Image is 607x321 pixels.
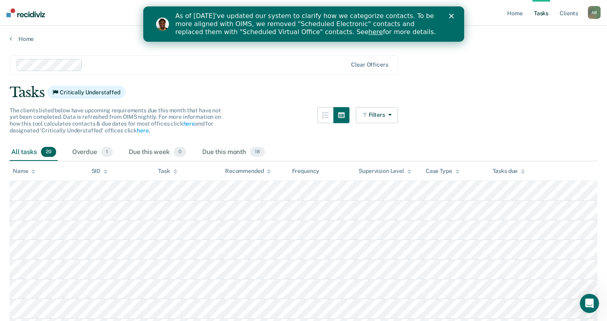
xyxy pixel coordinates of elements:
img: Recidiviz [6,8,45,17]
span: 20 [41,147,56,157]
a: here [225,22,240,29]
div: All tasks20 [10,144,58,161]
div: Supervision Level [359,168,411,175]
div: Case Type [426,168,459,175]
div: Due this month18 [201,144,266,161]
span: Critically Understaffed [47,86,126,99]
div: A B [588,6,601,19]
button: Filters [356,107,398,123]
div: Recommended [225,168,271,175]
div: Clear officers [351,61,388,68]
div: Due this week0 [127,144,188,161]
div: Name [13,168,35,175]
div: Tasks [10,84,597,101]
div: Task [158,168,177,175]
div: Close [306,7,314,12]
div: Frequency [292,168,319,175]
button: AB [588,6,601,19]
div: SID [91,168,108,175]
div: Overdue1 [71,144,114,161]
a: here [183,120,195,127]
div: Tasks due [492,168,525,175]
a: here [137,127,148,134]
span: 1 [101,147,113,157]
span: 0 [174,147,186,157]
a: Home [10,35,597,43]
span: The clients listed below have upcoming requirements due this month that have not yet been complet... [10,107,221,134]
iframe: Intercom live chat banner [143,6,464,42]
span: 18 [250,147,265,157]
iframe: Intercom live chat [580,294,599,313]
